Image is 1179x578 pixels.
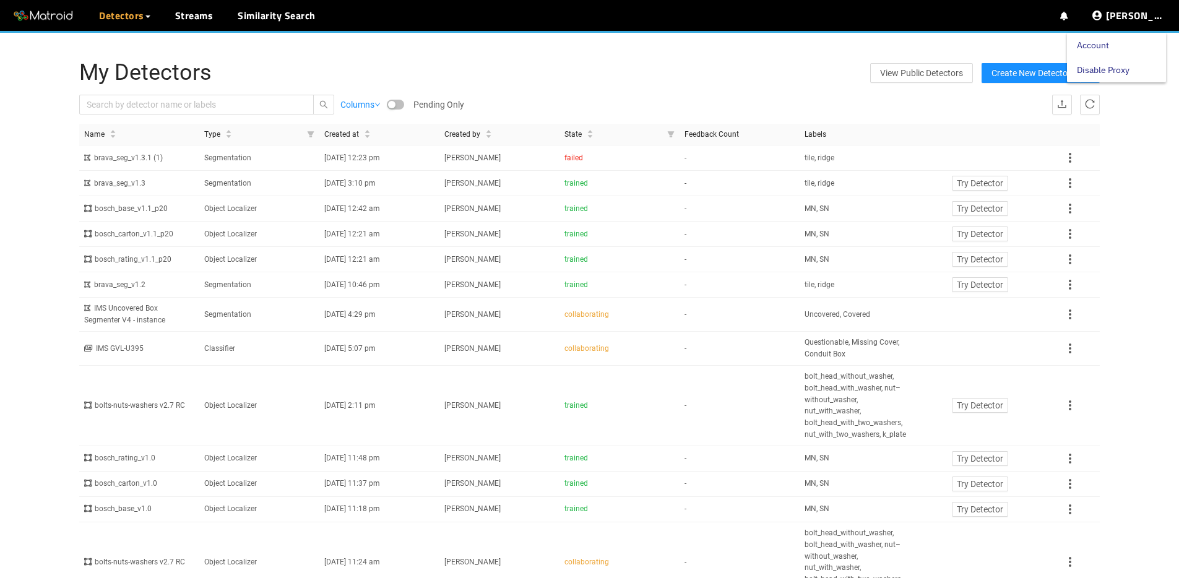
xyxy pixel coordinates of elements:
td: Object Localizer [199,472,319,497]
div: bosch_carton_v1.0 [84,478,194,490]
span: Create New Detector [991,66,1071,80]
span: [PERSON_NAME] [444,230,501,238]
span: Try Detector [957,278,1003,291]
td: - [680,332,800,366]
div: bosch_base_v1.1_p20 [84,203,194,215]
td: Object Localizer [199,446,319,472]
div: bosch_carton_v1.1_p20 [84,228,194,240]
span: Try Detector [957,503,1003,516]
span: caret-up [225,128,232,135]
div: trained [564,478,675,490]
span: Try Detector [957,399,1003,412]
span: Created at [324,129,359,140]
span: [PERSON_NAME] [444,280,501,289]
span: Try Detector [957,252,1003,266]
span: Try Detector [957,176,1003,190]
td: Segmentation [199,298,319,332]
div: bosch_base_v1.0 [84,503,194,515]
div: trained [564,503,675,515]
button: Try Detector [952,398,1008,413]
div: bolts-nuts-washers v2.7 RC [84,400,194,412]
span: tile, ridge [805,178,834,189]
div: trained [564,452,675,464]
span: Uncovered, Covered [805,309,870,321]
span: [PERSON_NAME] [444,179,501,188]
span: [PERSON_NAME] [444,204,501,213]
span: filter [307,131,314,138]
span: caret-up [485,128,492,135]
span: MN, SN [805,478,829,490]
div: trained [564,203,675,215]
td: - [680,171,800,196]
span: MN, SN [805,254,829,265]
td: - [680,247,800,272]
button: reload [1080,95,1100,114]
span: [DATE] 11:24 am [324,558,380,566]
div: brava_seg_v1.2 [84,279,194,291]
span: Name [84,129,105,140]
span: Try Detector [957,227,1003,241]
button: Try Detector [952,502,1008,517]
span: filter [662,124,680,145]
td: - [680,446,800,472]
div: failed [564,152,675,164]
td: Segmentation [199,171,319,196]
span: View Public Detectors [880,64,963,82]
button: Try Detector [952,252,1008,267]
td: Object Localizer [199,196,319,222]
div: trained [564,400,675,412]
button: upload [1052,95,1072,114]
span: [DATE] 11:48 pm [324,454,380,462]
td: - [680,145,800,171]
span: upload [1057,99,1067,111]
a: Similarity Search [238,8,316,23]
button: Try Detector [952,201,1008,216]
span: Type [204,129,220,140]
span: tile, ridge [805,152,834,164]
button: Create New Detector [982,63,1081,83]
button: Try Detector [952,277,1008,292]
td: Object Localizer [199,247,319,272]
span: caret-down [364,133,371,140]
div: collaborating [564,556,675,568]
span: caret-down [485,133,492,140]
span: [PERSON_NAME] [444,401,501,410]
span: tile, ridge [805,279,834,291]
span: Try Detector [957,202,1003,215]
td: Object Localizer [199,497,319,522]
div: brava_seg_v1.3 [84,178,194,189]
td: Classifier [199,332,319,366]
a: Columns [340,98,381,111]
span: down [374,101,381,108]
span: State [564,129,582,140]
td: - [680,497,800,522]
td: - [680,298,800,332]
div: IMS GVL-U395 [84,343,194,355]
th: Labels [800,124,920,146]
span: [PERSON_NAME] [444,255,501,264]
span: Questionable, Missing Cover, Conduit Box [805,337,915,360]
span: [PERSON_NAME] [444,344,501,353]
span: [DATE] 5:07 pm [324,344,376,353]
div: brava_seg_v1.3.1 (1) [84,152,194,164]
span: Pending Only [413,98,464,111]
span: MN, SN [805,503,829,515]
span: caret-up [587,128,594,135]
button: Try Detector [952,451,1008,466]
span: bolt_head_without_washer, bolt_head_with_washer, nut–without_washer, nut_with_washer, bolt_head_w... [805,371,915,441]
span: caret-down [587,133,594,140]
div: trained [564,279,675,291]
span: Detectors [99,8,144,23]
span: [PERSON_NAME] [444,558,501,566]
a: Streams [175,8,214,23]
span: [PERSON_NAME] [444,479,501,488]
div: bolts-nuts-washers v2.7 RC [84,556,194,568]
span: [PERSON_NAME] [444,454,501,462]
span: [DATE] 11:18 pm [324,504,380,513]
td: Object Localizer [199,366,319,446]
div: IMS Uncovered Box Segmenter V4 - instance [84,303,194,326]
span: caret-up [110,128,116,135]
a: View Public Detectors [870,63,973,83]
span: [DATE] 12:21 am [324,230,380,238]
span: MN, SN [805,228,829,240]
